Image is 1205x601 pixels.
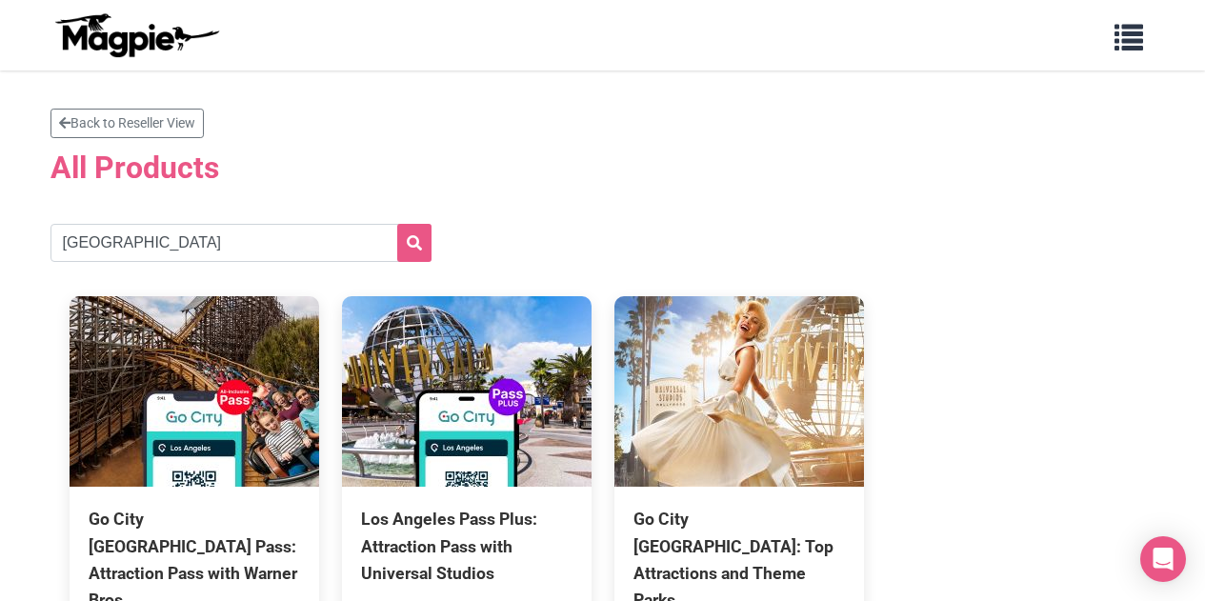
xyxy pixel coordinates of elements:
[50,109,204,138] a: Back to Reseller View
[1140,536,1186,582] div: Open Intercom Messenger
[50,12,222,58] img: logo-ab69f6fb50320c5b225c76a69d11143b.png
[50,150,1155,186] h2: All Products
[50,224,432,262] input: Search products...
[614,296,864,487] img: Go City Los Angeles Pass: Top Attractions and Theme Parks
[342,296,592,487] img: Los Angeles Pass Plus: Attraction Pass with Universal Studios
[70,296,319,487] img: Go City Los Angeles Pass: Attraction Pass with Warner Bros.
[361,506,572,586] div: Los Angeles Pass Plus: Attraction Pass with Universal Studios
